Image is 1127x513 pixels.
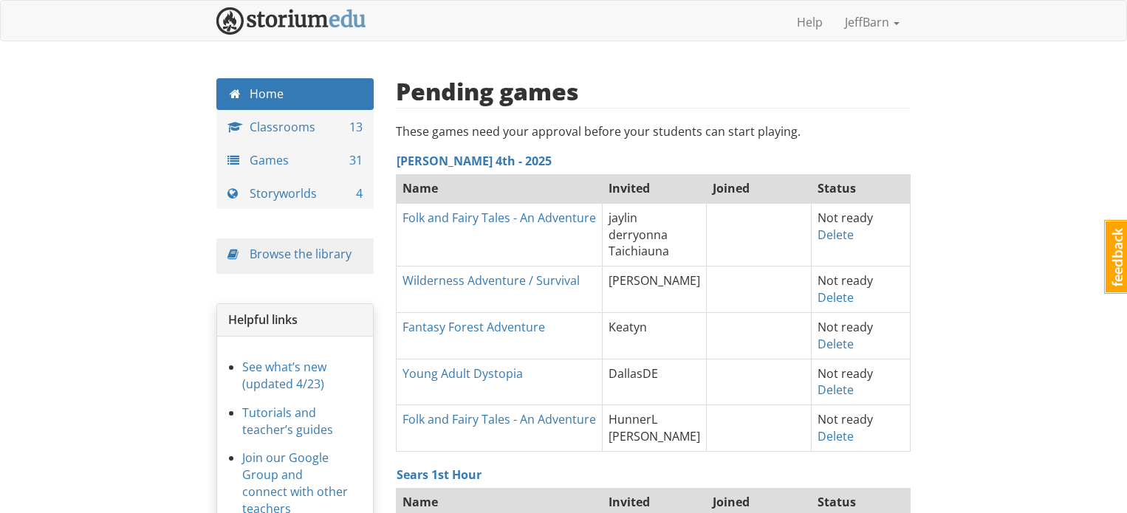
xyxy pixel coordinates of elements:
span: Not ready [818,210,873,226]
div: Helpful links [217,304,373,337]
span: Not ready [818,319,873,335]
a: Delete [818,336,854,352]
h2: Pending games [396,78,579,104]
a: Young Adult Dystopia [402,365,523,382]
span: 13 [349,119,363,136]
a: Delete [818,289,854,306]
span: 31 [349,152,363,169]
a: Sears 1st Hour [397,466,482,483]
span: 4 [356,185,363,202]
span: DallasDE [609,365,658,382]
span: Not ready [818,365,873,382]
a: Tutorials and teacher’s guides [242,404,333,438]
th: Status [811,173,910,203]
img: StoriumEDU [216,7,366,35]
span: Not ready [818,411,873,427]
th: Name [396,173,603,203]
a: See what’s new (updated 4/23) [242,359,326,392]
a: Home [216,78,374,110]
span: [PERSON_NAME] [609,272,700,289]
span: HunnerL [609,411,657,427]
a: Folk and Fairy Tales - An Adventure [402,411,596,427]
span: Taichiauna [609,243,669,259]
a: Classrooms 13 [216,111,374,143]
span: Not ready [818,272,873,289]
th: Invited [603,173,707,203]
span: derryonna [609,227,668,243]
a: Delete [818,428,854,444]
th: Joined [707,173,811,203]
a: Browse the library [250,246,352,262]
a: Games 31 [216,145,374,176]
span: jaylin [609,210,637,226]
a: Storyworlds 4 [216,178,374,210]
p: These games need your approval before your students can start playing. [396,123,911,140]
span: [PERSON_NAME] [609,428,700,444]
a: Folk and Fairy Tales - An Adventure [402,210,596,226]
a: Delete [818,382,854,398]
span: Keatyn [609,319,647,335]
a: Wilderness Adventure / Survival [402,272,580,289]
a: Fantasy Forest Adventure [402,319,545,335]
a: JeffBarn [834,4,911,41]
a: Help [786,4,834,41]
a: [PERSON_NAME] 4th - 2025 [397,153,552,169]
a: Delete [818,227,854,243]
